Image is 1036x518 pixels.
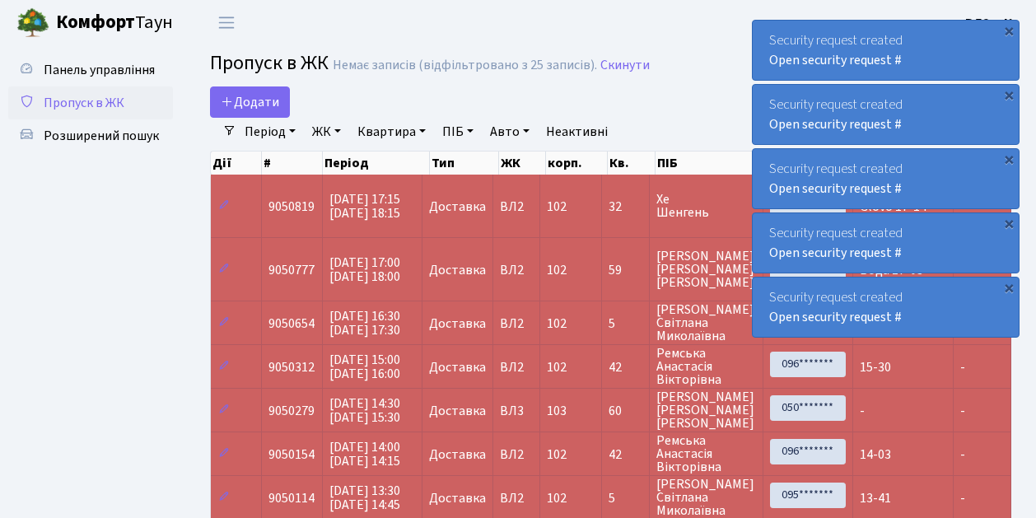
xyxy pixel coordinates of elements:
[210,49,329,77] span: Пропуск в ЖК
[268,261,315,279] span: 9050777
[609,492,642,505] span: 5
[268,402,315,420] span: 9050279
[960,446,965,464] span: -
[656,478,756,517] span: [PERSON_NAME] Світлана Миколаївна
[483,118,536,146] a: Авто
[1001,151,1017,167] div: ×
[306,118,348,146] a: ЖК
[500,264,534,277] span: ВЛ2
[600,58,650,73] a: Скинути
[333,58,597,73] div: Немає записів (відфільтровано з 25 записів).
[329,254,400,286] span: [DATE] 17:00 [DATE] 18:00
[960,489,965,507] span: -
[211,152,262,175] th: Дії
[429,317,486,330] span: Доставка
[1001,86,1017,103] div: ×
[429,448,486,461] span: Доставка
[656,303,756,343] span: [PERSON_NAME] Світлана Миколаївна
[769,244,902,262] a: Open security request #
[965,14,1016,32] b: ВЛ2 -. К.
[268,358,315,376] span: 9050312
[329,482,400,514] span: [DATE] 13:30 [DATE] 14:45
[546,152,608,175] th: корп.
[656,434,756,474] span: Ремська Анастасія Вікторівна
[860,489,891,507] span: 13-41
[500,200,534,213] span: ВЛ2
[206,9,247,36] button: Переключити навігацію
[753,149,1019,208] div: Security request created
[656,347,756,386] span: Ремська Анастасія Вікторівна
[656,193,756,219] span: Хе Шенгень
[656,390,756,430] span: [PERSON_NAME] [PERSON_NAME] [PERSON_NAME]
[539,118,614,146] a: Неактивні
[769,308,902,326] a: Open security request #
[500,317,534,330] span: ВЛ2
[44,127,159,145] span: Розширений пошук
[436,118,480,146] a: ПІБ
[329,307,400,339] span: [DATE] 16:30 [DATE] 17:30
[608,152,655,175] th: Кв.
[500,361,534,374] span: ВЛ2
[769,180,902,198] a: Open security request #
[268,446,315,464] span: 9050154
[860,446,891,464] span: 14-03
[430,152,499,175] th: Тип
[429,361,486,374] span: Доставка
[429,264,486,277] span: Доставка
[323,152,430,175] th: Період
[609,317,642,330] span: 5
[268,198,315,216] span: 9050819
[609,200,642,213] span: 32
[8,86,173,119] a: Пропуск в ЖК
[8,54,173,86] a: Панель управління
[210,86,290,118] a: Додати
[351,118,432,146] a: Квартира
[547,198,567,216] span: 102
[753,85,1019,144] div: Security request created
[1001,215,1017,231] div: ×
[44,61,155,79] span: Панель управління
[262,152,323,175] th: #
[500,492,534,505] span: ВЛ2
[221,93,279,111] span: Додати
[1001,22,1017,39] div: ×
[769,51,902,69] a: Open security request #
[499,152,547,175] th: ЖК
[329,438,400,470] span: [DATE] 14:00 [DATE] 14:15
[429,200,486,213] span: Доставка
[753,21,1019,80] div: Security request created
[547,402,567,420] span: 103
[609,361,642,374] span: 42
[56,9,135,35] b: Комфорт
[960,402,965,420] span: -
[547,261,567,279] span: 102
[609,264,642,277] span: 59
[429,492,486,505] span: Доставка
[753,278,1019,337] div: Security request created
[329,351,400,383] span: [DATE] 15:00 [DATE] 16:00
[547,358,567,376] span: 102
[44,94,124,112] span: Пропуск в ЖК
[329,394,400,427] span: [DATE] 14:30 [DATE] 15:30
[769,115,902,133] a: Open security request #
[547,489,567,507] span: 102
[656,152,771,175] th: ПІБ
[56,9,173,37] span: Таун
[753,213,1019,273] div: Security request created
[960,358,965,376] span: -
[268,315,315,333] span: 9050654
[329,190,400,222] span: [DATE] 17:15 [DATE] 18:15
[238,118,302,146] a: Період
[429,404,486,418] span: Доставка
[965,13,1016,33] a: ВЛ2 -. К.
[500,448,534,461] span: ВЛ2
[860,402,865,420] span: -
[609,448,642,461] span: 42
[1001,279,1017,296] div: ×
[500,404,534,418] span: ВЛ3
[8,119,173,152] a: Розширений пошук
[16,7,49,40] img: logo.png
[656,250,756,289] span: [PERSON_NAME] [PERSON_NAME] [PERSON_NAME]
[268,489,315,507] span: 9050114
[547,446,567,464] span: 102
